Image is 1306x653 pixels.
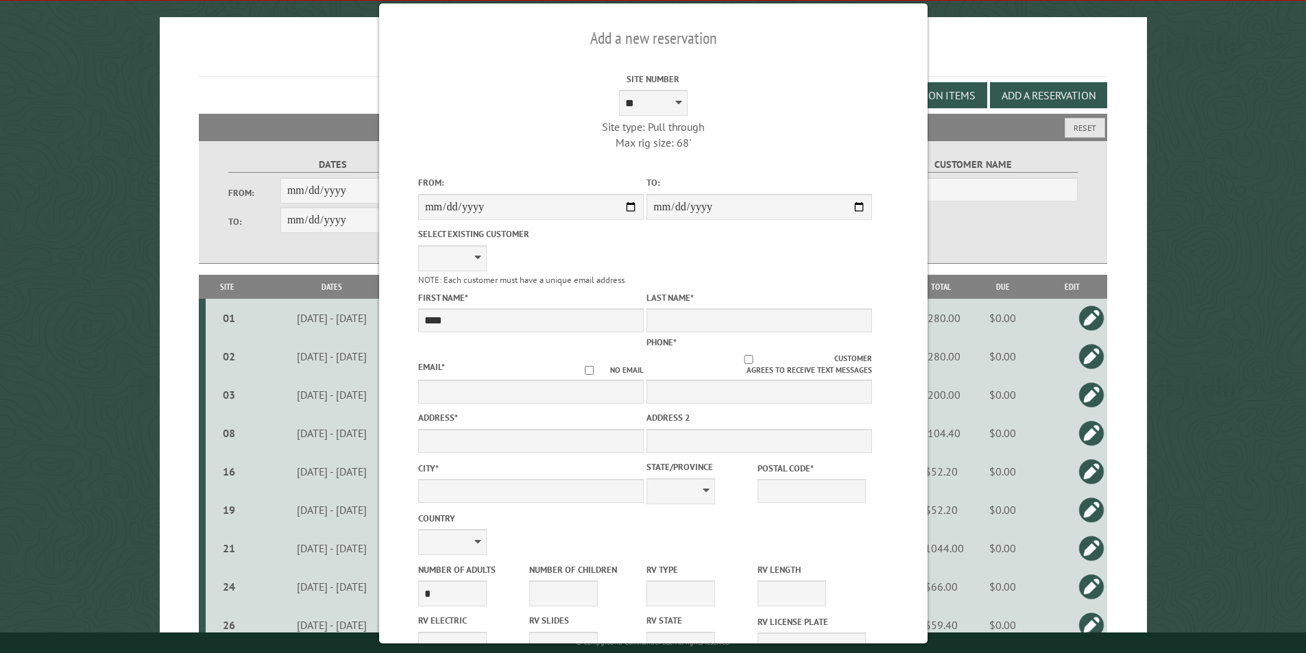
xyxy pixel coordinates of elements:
div: 02 [211,349,247,363]
div: 24 [211,580,247,593]
td: $0.00 [969,567,1037,606]
label: RV Length [758,563,866,576]
button: Edit Add-on Items [869,82,987,108]
label: From: [418,176,644,189]
label: Address [418,411,644,424]
div: 19 [211,503,247,517]
label: Customer Name [869,157,1078,173]
h1: Reservations [199,39,1108,77]
label: First Name [418,291,644,304]
div: [DATE] - [DATE] [252,349,411,363]
div: Site type: Pull through [540,119,766,134]
small: © Campground Commander LLC. All rights reserved. [576,638,731,647]
td: $0.00 [969,491,1037,529]
div: 03 [211,388,247,402]
div: Max rig size: 68' [540,135,766,150]
div: 01 [211,311,247,325]
input: Customer agrees to receive text messages [662,355,834,364]
button: Add a Reservation [990,82,1107,108]
label: Customer agrees to receive text messages [646,353,872,376]
label: Last Name [646,291,872,304]
label: Country [418,512,644,525]
th: Dates [250,275,413,299]
label: RV Slides [529,614,638,627]
label: RV State [646,614,755,627]
td: $0.00 [969,529,1037,567]
td: $0.00 [969,337,1037,375]
label: No email [568,365,644,376]
div: [DATE] - [DATE] [252,541,411,555]
input: No email [568,366,610,375]
label: Select existing customer [418,227,644,241]
td: $0.00 [969,375,1037,414]
td: $0.00 [969,414,1037,452]
label: Address 2 [646,411,872,424]
div: [DATE] - [DATE] [252,388,411,402]
td: $280.00 [914,299,969,337]
label: Postal Code [758,462,866,475]
th: Total [914,275,969,299]
label: To: [646,176,872,189]
td: $59.40 [914,606,969,644]
td: $1044.00 [914,529,969,567]
button: Reset [1065,118,1105,138]
label: Number of Adults [418,563,527,576]
td: $104.40 [914,414,969,452]
label: To: [228,215,280,228]
div: 16 [211,465,247,478]
label: From: [228,186,280,199]
label: Dates [228,157,437,173]
th: Due [969,275,1037,299]
th: Site [206,275,250,299]
small: NOTE: Each customer must have a unique email address. [418,274,627,286]
td: $0.00 [969,606,1037,644]
td: $0.00 [969,452,1037,491]
label: Email [418,361,445,373]
td: $52.20 [914,452,969,491]
td: $280.00 [914,337,969,375]
div: [DATE] - [DATE] [252,618,411,632]
div: [DATE] - [DATE] [252,465,411,478]
div: [DATE] - [DATE] [252,311,411,325]
h2: Add a new reservation [418,25,888,51]
label: RV License Plate [758,615,866,628]
div: 21 [211,541,247,555]
label: Phone [646,336,677,348]
div: [DATE] - [DATE] [252,580,411,593]
label: Site Number [540,73,766,86]
td: $0.00 [969,299,1037,337]
h2: Filters [199,114,1108,140]
div: 26 [211,618,247,632]
td: $52.20 [914,491,969,529]
div: [DATE] - [DATE] [252,426,411,440]
label: State/Province [646,460,755,473]
label: City [418,462,644,475]
div: 08 [211,426,247,440]
label: Number of Children [529,563,638,576]
td: $66.00 [914,567,969,606]
div: [DATE] - [DATE] [252,503,411,517]
th: Edit [1037,275,1107,299]
label: RV Type [646,563,755,576]
td: $200.00 [914,375,969,414]
label: RV Electric [418,614,527,627]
